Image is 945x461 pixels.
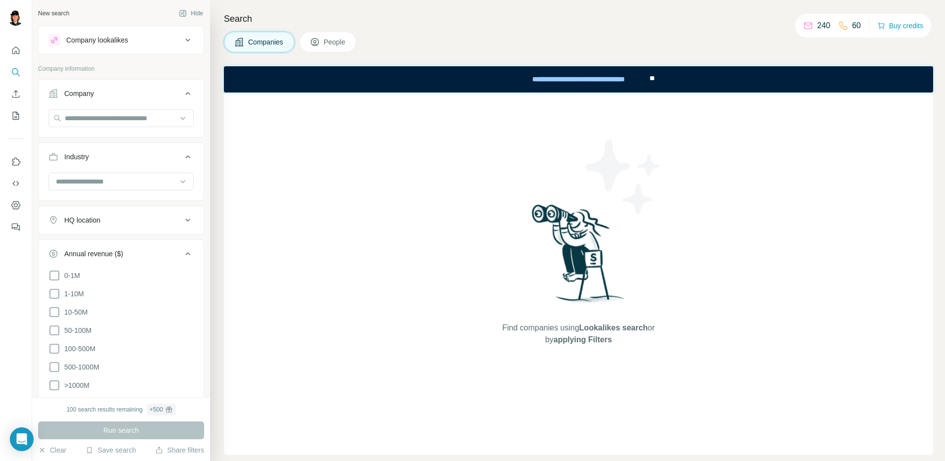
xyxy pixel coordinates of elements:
[8,175,24,192] button: Use Surfe API
[579,132,668,221] img: Surfe Illustration - Stars
[172,6,210,21] button: Hide
[155,445,204,455] button: Share filters
[39,28,204,52] button: Company lookalikes
[527,202,630,312] img: Surfe Illustration - Woman searching with binoculars
[8,85,24,103] button: Enrich CSV
[248,37,284,47] span: Companies
[60,325,91,335] span: 50-100M
[66,404,175,415] div: 100 search results remaining
[64,249,123,259] div: Annual revenue ($)
[64,89,94,98] div: Company
[60,380,89,390] span: >1000M
[38,64,204,73] p: Company information
[39,242,204,270] button: Annual revenue ($)
[8,42,24,59] button: Quick start
[8,10,24,26] img: Avatar
[150,405,163,414] div: + 500
[499,322,657,346] span: Find companies using or by
[817,20,830,32] p: 240
[324,37,346,47] span: People
[8,196,24,214] button: Dashboard
[38,9,69,18] div: New search
[60,307,87,317] span: 10-50M
[8,153,24,171] button: Use Surfe on LinkedIn
[60,362,99,372] span: 500-1000M
[8,218,24,236] button: Feedback
[852,20,861,32] p: 60
[39,82,204,109] button: Company
[38,445,66,455] button: Clear
[60,289,84,299] span: 1-10M
[554,335,612,344] span: applying Filters
[224,66,933,92] iframe: Banner
[64,215,100,225] div: HQ location
[66,35,128,45] div: Company lookalikes
[579,323,648,332] span: Lookalikes search
[39,208,204,232] button: HQ location
[60,271,80,280] span: 0-1M
[877,19,923,33] button: Buy credits
[39,145,204,173] button: Industry
[86,445,136,455] button: Save search
[10,427,34,451] div: Open Intercom Messenger
[60,344,95,354] span: 100-500M
[8,107,24,125] button: My lists
[64,152,89,162] div: Industry
[8,63,24,81] button: Search
[224,12,933,26] h4: Search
